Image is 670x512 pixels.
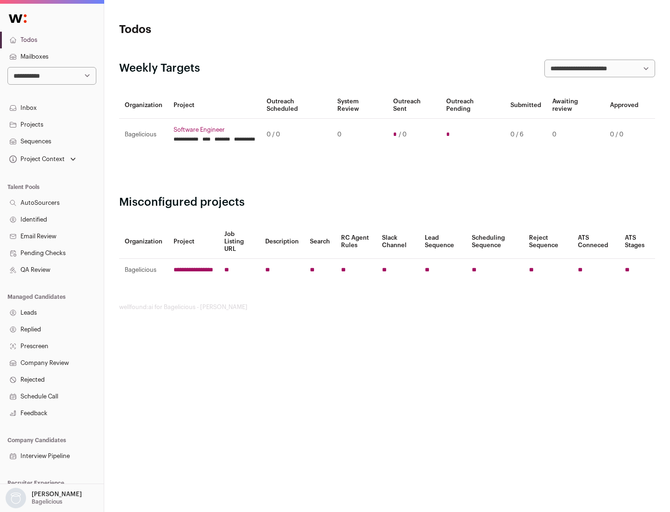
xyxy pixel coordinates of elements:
[441,92,504,119] th: Outreach Pending
[604,119,644,151] td: 0 / 0
[119,303,655,311] footer: wellfound:ai for Bagelicious - [PERSON_NAME]
[174,126,255,134] a: Software Engineer
[332,119,387,151] td: 0
[505,92,547,119] th: Submitted
[388,92,441,119] th: Outreach Sent
[332,92,387,119] th: System Review
[523,225,573,259] th: Reject Sequence
[4,9,32,28] img: Wellfound
[335,225,376,259] th: RC Agent Rules
[399,131,407,138] span: / 0
[261,119,332,151] td: 0 / 0
[376,225,419,259] th: Slack Channel
[547,119,604,151] td: 0
[505,119,547,151] td: 0 / 6
[572,225,619,259] th: ATS Conneced
[119,61,200,76] h2: Weekly Targets
[119,225,168,259] th: Organization
[261,92,332,119] th: Outreach Scheduled
[119,92,168,119] th: Organization
[219,225,260,259] th: Job Listing URL
[7,155,65,163] div: Project Context
[119,119,168,151] td: Bagelicious
[260,225,304,259] th: Description
[419,225,466,259] th: Lead Sequence
[168,225,219,259] th: Project
[7,153,78,166] button: Open dropdown
[119,259,168,282] td: Bagelicious
[619,225,655,259] th: ATS Stages
[6,488,26,508] img: nopic.png
[547,92,604,119] th: Awaiting review
[466,225,523,259] th: Scheduling Sequence
[32,491,82,498] p: [PERSON_NAME]
[119,22,298,37] h1: Todos
[168,92,261,119] th: Project
[304,225,335,259] th: Search
[32,498,62,505] p: Bagelicious
[604,92,644,119] th: Approved
[119,195,655,210] h2: Misconfigured projects
[4,488,84,508] button: Open dropdown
